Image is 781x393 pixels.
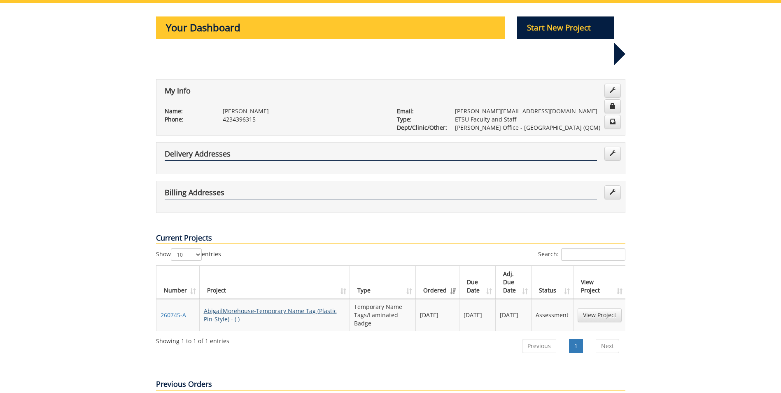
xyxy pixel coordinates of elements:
td: Assessment [532,299,573,331]
div: Showing 1 to 1 of 1 entries [156,334,229,345]
p: Start New Project [517,16,614,39]
td: [DATE] [496,299,532,331]
p: Email: [397,107,443,115]
td: Temporary Name Tags/Laminated Badge [350,299,416,331]
p: Phone: [165,115,210,124]
th: Status: activate to sort column ascending [532,266,573,299]
p: ETSU Faculty and Staff [455,115,617,124]
th: Project: activate to sort column ascending [200,266,350,299]
p: Name: [165,107,210,115]
p: Your Dashboard [156,16,505,39]
a: View Project [578,308,622,322]
a: 1 [569,339,583,353]
p: Type: [397,115,443,124]
select: Showentries [171,248,202,261]
a: Change Password [604,99,621,113]
a: 260745-A [161,311,186,319]
p: [PERSON_NAME] [223,107,385,115]
p: Current Projects [156,233,625,244]
a: Change Communication Preferences [604,115,621,129]
h4: Billing Addresses [165,189,597,199]
a: Edit Addresses [604,147,621,161]
td: [DATE] [459,299,496,331]
p: Dept/Clinic/Other: [397,124,443,132]
label: Show entries [156,248,221,261]
a: Edit Info [604,84,621,98]
th: Due Date: activate to sort column ascending [459,266,496,299]
p: Previous Orders [156,379,625,391]
p: [PERSON_NAME][EMAIL_ADDRESS][DOMAIN_NAME] [455,107,617,115]
a: Next [596,339,619,353]
a: AbigailMorehouse-Temporary Name Tag (Plastic Pin-Style) - ( ) [204,307,337,323]
th: Adj. Due Date: activate to sort column ascending [496,266,532,299]
th: Type: activate to sort column ascending [350,266,416,299]
th: Number: activate to sort column ascending [156,266,200,299]
th: View Project: activate to sort column ascending [574,266,626,299]
p: 4234396315 [223,115,385,124]
p: [PERSON_NAME] Office - [GEOGRAPHIC_DATA] (QCM) [455,124,617,132]
h4: Delivery Addresses [165,150,597,161]
h4: My Info [165,87,597,98]
label: Search: [538,248,625,261]
a: Previous [522,339,556,353]
th: Ordered: activate to sort column ascending [416,266,459,299]
td: [DATE] [416,299,459,331]
input: Search: [561,248,625,261]
a: Edit Addresses [604,185,621,199]
a: Start New Project [517,24,614,32]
